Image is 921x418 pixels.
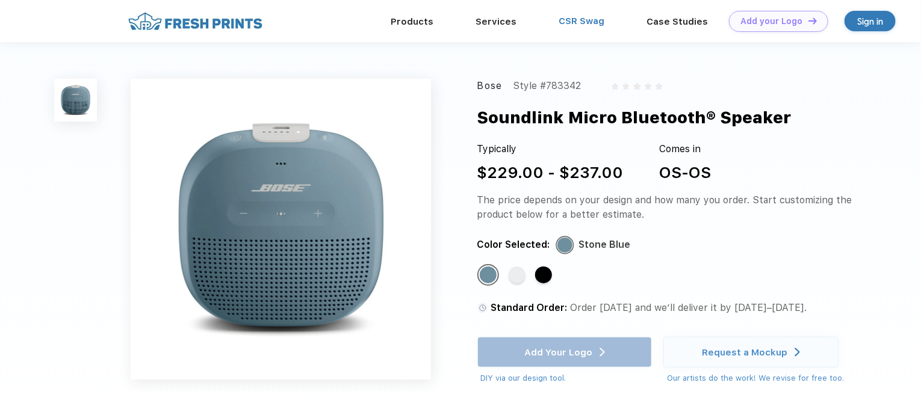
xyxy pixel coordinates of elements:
div: Sign in [857,14,883,28]
img: gray_star.svg [622,82,630,90]
span: Order [DATE] and we’ll deliver it by [DATE]–[DATE]. [571,302,807,313]
a: Services [476,16,516,27]
div: Color Selected: [477,238,550,252]
div: Add your Logo [740,16,802,26]
div: Our artists do the work! We revise for free too. [667,372,844,384]
div: Stone Blue [480,266,497,283]
div: DIY via our design tool. [481,372,653,384]
img: white arrow [795,348,800,357]
div: Style #783342 [513,79,581,93]
img: standard order [477,303,488,313]
img: gray_star.svg [633,82,640,90]
img: gray_star.svg [645,82,652,90]
a: CSR Swag [559,16,604,26]
img: gray_star.svg [612,82,619,90]
img: gray_star.svg [656,82,663,90]
div: Black [535,266,552,283]
img: DT [808,17,817,24]
div: White Smoke [509,266,526,283]
a: Sign in [845,11,896,31]
div: Soundlink Micro Bluetooth® Speaker [477,105,792,130]
div: The price depends on your design and how many you order. Start customizing the product below for ... [477,193,855,222]
div: Bose [477,79,503,93]
div: Request a Mockup [702,346,787,358]
img: fo%20logo%202.webp [125,11,266,32]
a: Products [391,16,433,27]
div: Comes in [660,142,712,156]
div: Stone Blue [579,238,631,252]
div: $229.00 - $237.00 [477,161,624,184]
div: Typically [477,142,624,156]
div: OS-OS [660,161,712,184]
img: func=resize&h=640 [131,79,432,380]
span: Standard Order: [491,302,568,313]
img: func=resize&h=100 [54,79,96,121]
